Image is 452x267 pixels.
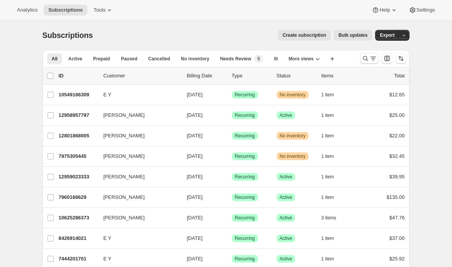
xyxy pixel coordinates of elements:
[42,31,93,39] span: Subscriptions
[187,174,203,180] span: [DATE]
[321,151,343,162] button: 1 item
[99,150,176,163] button: [PERSON_NAME]
[280,133,306,139] span: No inventory
[235,153,255,159] span: Recurring
[278,30,331,41] button: Create subscription
[280,215,292,221] span: Active
[321,171,343,182] button: 1 item
[321,212,345,223] button: 3 items
[375,30,399,41] button: Export
[187,133,203,139] span: [DATE]
[220,56,251,62] span: Needs Review
[59,214,97,222] p: 10625286373
[257,56,260,62] span: 5
[280,235,292,241] span: Active
[89,5,118,15] button: Tools
[59,130,405,141] div: 12801868005[PERSON_NAME][DATE]SuccessRecurringWarningNo inventory1 item$22.00
[59,110,405,121] div: 12958957797[PERSON_NAME][DATE]SuccessRecurringSuccessActive1 item$25.00
[321,89,343,100] button: 1 item
[235,133,255,139] span: Recurring
[187,92,203,98] span: [DATE]
[277,72,315,80] p: Status
[52,56,58,62] span: All
[321,235,334,241] span: 1 item
[104,111,145,119] span: [PERSON_NAME]
[187,112,203,118] span: [DATE]
[99,232,176,245] button: E Y
[187,215,203,221] span: [DATE]
[99,109,176,122] button: [PERSON_NAME]
[334,30,372,41] button: Bulk updates
[235,174,255,180] span: Recurring
[48,7,83,13] span: Subscriptions
[232,72,270,80] div: Type
[99,253,176,265] button: E Y
[389,174,405,180] span: $39.95
[282,32,326,38] span: Create subscription
[280,256,292,262] span: Active
[382,53,393,64] button: Customize table column order and visibility
[68,56,82,62] span: Active
[284,53,325,64] button: More views
[104,173,145,181] span: [PERSON_NAME]
[235,194,255,200] span: Recurring
[59,111,97,119] p: 12958957797
[280,174,292,180] span: Active
[104,91,112,99] span: E Y
[321,153,334,159] span: 1 item
[321,253,343,264] button: 1 item
[99,212,176,224] button: [PERSON_NAME]
[99,191,176,204] button: [PERSON_NAME]
[235,256,255,262] span: Recurring
[280,92,306,98] span: No inventory
[389,112,405,118] span: $25.00
[99,89,176,101] button: E Y
[416,7,435,13] span: Settings
[274,56,278,62] span: lll
[59,253,405,264] div: 7444201701E Y[DATE]SuccessRecurringSuccessActive1 item$25.92
[321,192,343,203] button: 1 item
[321,256,334,262] span: 1 item
[404,5,440,15] button: Settings
[321,92,334,98] span: 1 item
[321,72,360,80] div: Items
[104,152,145,160] span: [PERSON_NAME]
[59,171,405,182] div: 12959023333[PERSON_NAME][DATE]SuccessRecurringSuccessActive1 item$39.95
[104,132,145,140] span: [PERSON_NAME]
[321,112,334,118] span: 1 item
[104,255,112,263] span: E Y
[59,173,97,181] p: 12959023333
[360,53,379,64] button: Search and filter results
[187,194,203,200] span: [DATE]
[104,234,112,242] span: E Y
[321,215,336,221] span: 3 items
[181,56,209,62] span: No inventory
[187,72,226,80] p: Billing Date
[12,5,42,15] button: Analytics
[280,112,292,118] span: Active
[235,215,255,221] span: Recurring
[280,194,292,200] span: Active
[99,171,176,183] button: [PERSON_NAME]
[235,92,255,98] span: Recurring
[321,133,334,139] span: 1 item
[389,153,405,159] span: $32.45
[59,89,405,100] div: 10549166309E Y[DATE]SuccessRecurringWarningNo inventory1 item$12.65
[379,7,390,13] span: Help
[280,153,306,159] span: No inventory
[148,56,170,62] span: Cancelled
[235,112,255,118] span: Recurring
[93,7,105,13] span: Tools
[187,235,203,241] span: [DATE]
[235,235,255,241] span: Recurring
[387,194,405,200] span: $135.00
[104,214,145,222] span: [PERSON_NAME]
[59,152,97,160] p: 7975305445
[389,133,405,139] span: $22.00
[389,92,405,98] span: $12.65
[326,53,338,64] button: Create new view
[321,130,343,141] button: 1 item
[93,56,110,62] span: Prepaid
[389,215,405,221] span: $47.76
[59,72,97,80] p: ID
